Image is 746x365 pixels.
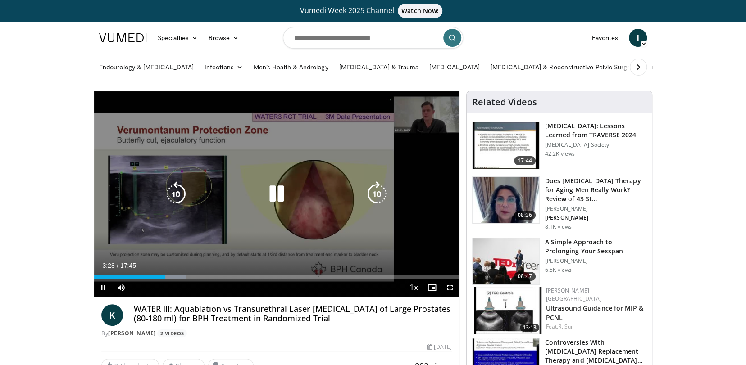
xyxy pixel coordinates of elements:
[586,29,623,47] a: Favorites
[99,33,147,42] img: VuMedi Logo
[545,266,572,274] p: 6.5K views
[405,279,423,297] button: Playback Rate
[283,27,463,49] input: Search topics, interventions
[545,257,646,265] p: [PERSON_NAME]
[472,97,537,108] h4: Related Videos
[108,329,156,337] a: [PERSON_NAME]
[248,58,334,76] a: Men’s Health & Andrology
[546,287,602,302] a: [PERSON_NAME] [GEOGRAPHIC_DATA]
[94,91,459,297] video-js: Video Player
[423,279,441,297] button: Enable picture-in-picture mode
[441,279,459,297] button: Fullscreen
[474,287,541,334] a: 13:13
[94,279,112,297] button: Pause
[102,262,114,269] span: 3:28
[472,176,646,230] a: 08:36 Does [MEDICAL_DATA] Therapy for Aging Men Really Work? Review of 43 St… [PERSON_NAME] [PERS...
[545,205,646,212] p: [PERSON_NAME]
[545,141,646,149] p: [MEDICAL_DATA] Society
[100,4,646,18] a: Vumedi Week 2025 ChannelWatch Now!
[545,122,646,140] h3: [MEDICAL_DATA]: Lessons Learned from TRAVERSE 2024
[485,58,641,76] a: [MEDICAL_DATA] & Reconstructive Pelvic Surgery
[427,343,451,351] div: [DATE]
[545,223,572,230] p: 8.1K views
[473,122,539,169] img: 1317c62a-2f0d-4360-bee0-b1bff80fed3c.150x105_q85_crop-smart_upscale.jpg
[424,58,485,76] a: [MEDICAL_DATA]
[101,304,123,326] a: K
[546,304,643,322] a: Ultrasound Guidance for MIP & PCNL
[94,275,459,279] div: Progress Bar
[474,287,541,334] img: ae74b246-eda0-4548-a041-8444a00e0b2d.150x105_q85_crop-smart_upscale.jpg
[545,150,575,158] p: 42.2K views
[546,323,645,331] div: Feat.
[473,177,539,224] img: 4d4bce34-7cbb-4531-8d0c-5308a71d9d6c.150x105_q85_crop-smart_upscale.jpg
[514,272,536,281] span: 08:47
[333,58,424,76] a: [MEDICAL_DATA] & Trauma
[120,262,136,269] span: 17:45
[514,211,536,220] span: 08:36
[558,323,573,330] a: R. Sur
[152,29,203,47] a: Specialties
[199,58,248,76] a: Infections
[94,58,199,76] a: Endourology & [MEDICAL_DATA]
[398,4,442,18] span: Watch Now!
[157,329,187,337] a: 2 Videos
[520,324,539,332] span: 13:13
[112,279,130,297] button: Mute
[629,29,647,47] a: I
[472,238,646,285] a: 08:47 A Simple Approach to Prolonging Your Sexspan [PERSON_NAME] 6.5K views
[134,304,452,324] h4: WATER III: Aquablation vs Transurethral Laser [MEDICAL_DATA] of Large Prostates (80-180 ml) for B...
[472,122,646,169] a: 17:44 [MEDICAL_DATA]: Lessons Learned from TRAVERSE 2024 [MEDICAL_DATA] Society 42.2K views
[203,29,245,47] a: Browse
[545,214,646,221] p: [PERSON_NAME]
[514,156,536,165] span: 17:44
[117,262,118,269] span: /
[545,176,646,203] h3: Does [MEDICAL_DATA] Therapy for Aging Men Really Work? Review of 43 St…
[545,238,646,256] h3: A Simple Approach to Prolonging Your Sexspan
[101,329,452,338] div: By
[545,338,646,365] h3: Controversies With [MEDICAL_DATA] Replacement Therapy and [MEDICAL_DATA] Can…
[473,238,539,285] img: c4bd4661-e278-4c34-863c-57c104f39734.150x105_q85_crop-smart_upscale.jpg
